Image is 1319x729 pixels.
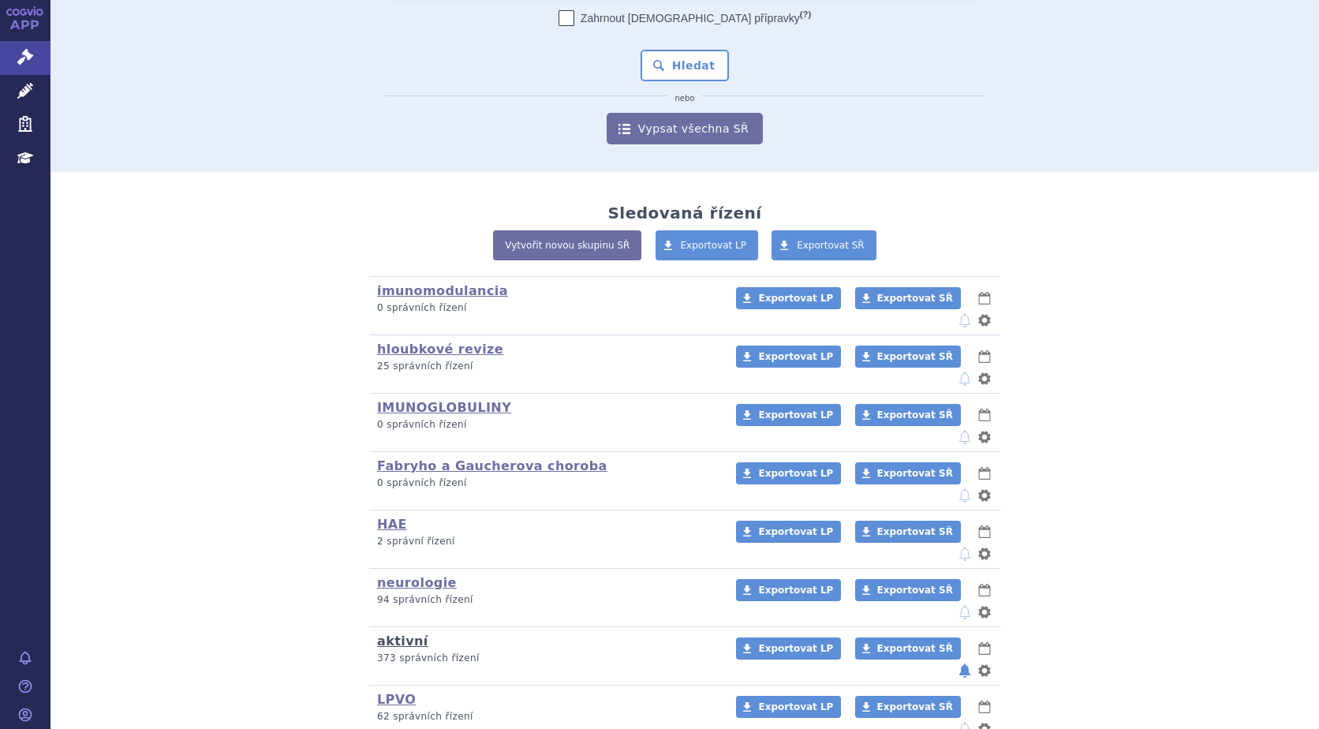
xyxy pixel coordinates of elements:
span: Exportovat LP [758,468,833,479]
span: Exportovat LP [758,526,833,537]
a: Exportovat LP [656,230,759,260]
button: notifikace [957,603,973,622]
p: 0 správních řízení [377,418,716,432]
a: Vytvořit novou skupinu SŘ [493,230,641,260]
a: Exportovat LP [736,696,841,718]
p: 373 správních řízení [377,652,716,665]
button: lhůty [977,697,992,716]
span: Exportovat LP [758,643,833,654]
span: Exportovat SŘ [877,409,953,421]
span: Exportovat SŘ [877,701,953,712]
p: 62 správních řízení [377,710,716,723]
a: Exportovat SŘ [855,462,961,484]
a: LPVO [377,692,416,707]
a: Exportovat LP [736,579,841,601]
a: Exportovat LP [736,346,841,368]
a: Exportovat SŘ [855,404,961,426]
abbr: (?) [800,9,811,20]
span: Exportovat SŘ [877,293,953,304]
p: 2 správní řízení [377,535,716,548]
span: Exportovat LP [758,701,833,712]
a: imunomodulancia [377,283,508,298]
a: Fabryho a Gaucherova choroba [377,458,607,473]
span: Exportovat SŘ [877,468,953,479]
a: Exportovat LP [736,287,841,309]
span: Exportovat LP [758,585,833,596]
a: Vypsat všechna SŘ [607,113,763,144]
a: Exportovat SŘ [855,637,961,660]
button: lhůty [977,289,992,308]
a: Exportovat LP [736,637,841,660]
span: Exportovat LP [758,409,833,421]
a: IMUNOGLOBULINY [377,400,511,415]
a: HAE [377,517,407,532]
button: notifikace [957,544,973,563]
a: Exportovat SŘ [855,696,961,718]
button: lhůty [977,406,992,424]
a: Exportovat SŘ [855,521,961,543]
span: Exportovat SŘ [877,585,953,596]
button: nastavení [977,544,992,563]
label: Zahrnout [DEMOGRAPHIC_DATA] přípravky [559,10,811,26]
button: nastavení [977,428,992,447]
span: Exportovat LP [758,351,833,362]
p: 25 správních řízení [377,360,716,373]
a: Exportovat SŘ [855,287,961,309]
span: Exportovat LP [758,293,833,304]
button: nastavení [977,369,992,388]
button: nastavení [977,311,992,330]
button: lhůty [977,522,992,541]
a: Exportovat SŘ [855,346,961,368]
a: Exportovat LP [736,521,841,543]
h2: Sledovaná řízení [607,204,761,222]
button: notifikace [957,369,973,388]
p: 0 správních řízení [377,477,716,490]
button: nastavení [977,486,992,505]
button: nastavení [977,661,992,680]
a: Exportovat SŘ [855,579,961,601]
span: Exportovat SŘ [877,526,953,537]
button: nastavení [977,603,992,622]
button: lhůty [977,464,992,483]
button: notifikace [957,661,973,680]
a: Exportovat LP [736,462,841,484]
button: notifikace [957,486,973,505]
span: Exportovat LP [681,240,747,251]
p: 0 správních řízení [377,301,716,315]
button: Hledat [641,50,730,81]
span: Exportovat SŘ [797,240,865,251]
button: notifikace [957,311,973,330]
button: lhůty [977,347,992,366]
i: nebo [667,94,703,103]
button: lhůty [977,639,992,658]
p: 94 správních řízení [377,593,716,607]
a: Exportovat SŘ [772,230,876,260]
span: Exportovat SŘ [877,643,953,654]
a: hloubkové revize [377,342,503,357]
a: aktivní [377,634,428,649]
a: neurologie [377,575,457,590]
span: Exportovat SŘ [877,351,953,362]
a: Exportovat LP [736,404,841,426]
button: lhůty [977,581,992,600]
button: notifikace [957,428,973,447]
